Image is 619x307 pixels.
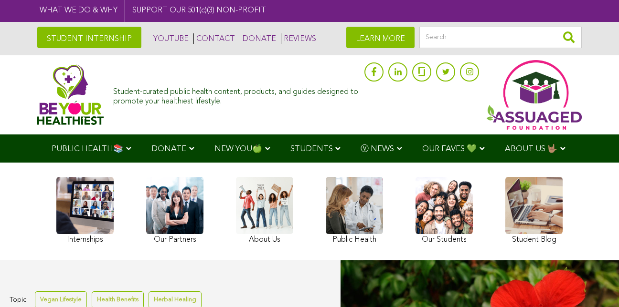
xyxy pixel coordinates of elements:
[37,64,104,125] img: Assuaged
[361,145,394,153] span: Ⓥ NEWS
[214,145,262,153] span: NEW YOU🍏
[151,145,186,153] span: DONATE
[37,27,141,48] a: STUDENT INTERNSHIP
[486,60,582,130] img: Assuaged App
[10,294,28,307] span: Topic:
[37,134,582,163] div: Navigation Menu
[113,83,360,106] div: Student-curated public health content, products, and guides designed to promote your healthiest l...
[151,33,189,44] a: YOUTUBE
[281,33,316,44] a: REVIEWS
[346,27,415,48] a: LEARN MORE
[290,145,333,153] span: STUDENTS
[193,33,235,44] a: CONTACT
[52,145,123,153] span: PUBLIC HEALTH📚
[418,67,425,76] img: glassdoor
[505,145,557,153] span: ABOUT US 🤟🏽
[240,33,276,44] a: DONATE
[419,27,582,48] input: Search
[422,145,477,153] span: OUR FAVES 💚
